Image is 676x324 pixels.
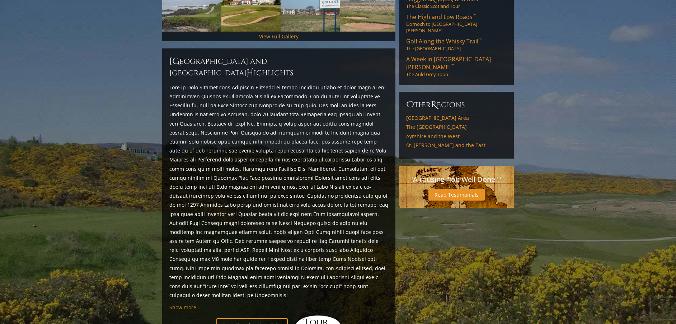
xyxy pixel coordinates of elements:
[406,173,507,186] p: "A rousing "Job Well Done"."
[406,37,482,45] span: Golf Along the Whisky Trail
[406,99,507,111] h6: ther egions
[169,304,201,311] a: Show more...
[406,13,507,34] a: The High and Low Roads™Dornoch to [GEOGRAPHIC_DATA][PERSON_NAME]
[406,115,507,121] a: [GEOGRAPHIC_DATA] Area
[478,37,482,43] sup: ™
[259,33,299,40] a: View Full Gallery
[247,67,254,79] span: H
[406,142,507,149] a: St. [PERSON_NAME] and the East
[406,55,507,78] a: A Week in [GEOGRAPHIC_DATA][PERSON_NAME]™The Auld Grey Toon
[406,124,507,130] a: The [GEOGRAPHIC_DATA]
[431,99,437,111] span: R
[406,55,491,71] span: A Week in [GEOGRAPHIC_DATA][PERSON_NAME]
[169,83,388,300] p: Lore ip Dolo Sitamet cons Adipiscin Elitsedd ei tempo-incididu utlabo et dolor magn al eni Admini...
[406,133,507,140] a: Ayrshire and the West
[406,99,414,111] span: O
[406,13,476,21] span: The High and Low Roads
[406,37,507,52] a: Golf Along the Whisky Trail™The [GEOGRAPHIC_DATA]
[428,189,485,201] a: Read Testimonials
[169,56,388,79] h2: [GEOGRAPHIC_DATA] and [GEOGRAPHIC_DATA] ighlights
[451,62,454,69] sup: ™
[473,12,476,18] sup: ™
